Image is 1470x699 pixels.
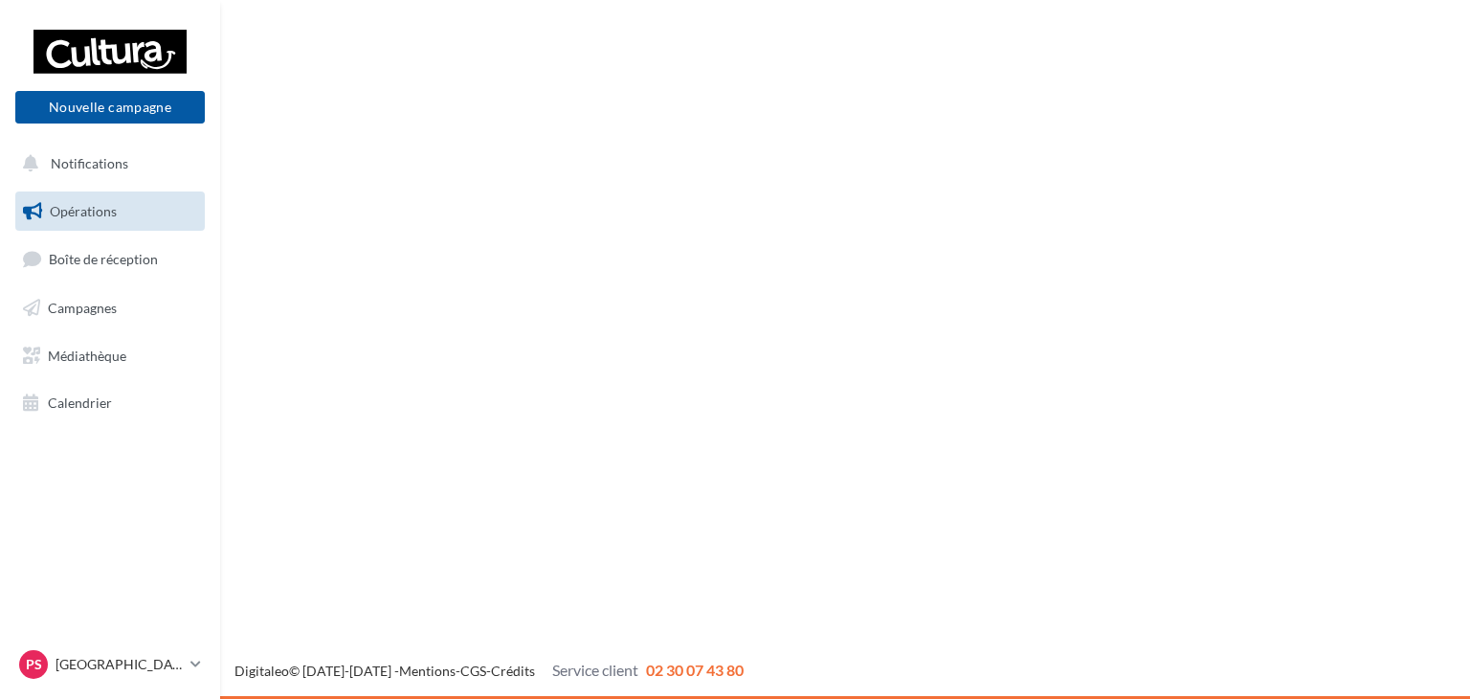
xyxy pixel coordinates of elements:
a: Digitaleo [234,663,289,679]
span: 02 30 07 43 80 [646,661,744,679]
a: Campagnes [11,288,209,328]
span: Calendrier [48,395,112,411]
p: [GEOGRAPHIC_DATA] [56,655,183,674]
a: Mentions [399,663,456,679]
a: Médiathèque [11,336,209,376]
span: Boîte de réception [49,251,158,267]
span: Service client [552,661,638,679]
a: Ps [GEOGRAPHIC_DATA] [15,646,205,683]
a: Crédits [491,663,535,679]
span: Campagnes [48,300,117,316]
span: Médiathèque [48,347,126,363]
button: Notifications [11,144,201,184]
span: Notifications [51,155,128,171]
a: Opérations [11,192,209,232]
span: Opérations [50,203,117,219]
button: Nouvelle campagne [15,91,205,124]
a: CGS [460,663,486,679]
span: © [DATE]-[DATE] - - - [234,663,744,679]
a: Calendrier [11,383,209,423]
a: Boîte de réception [11,238,209,280]
span: Ps [26,655,42,674]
